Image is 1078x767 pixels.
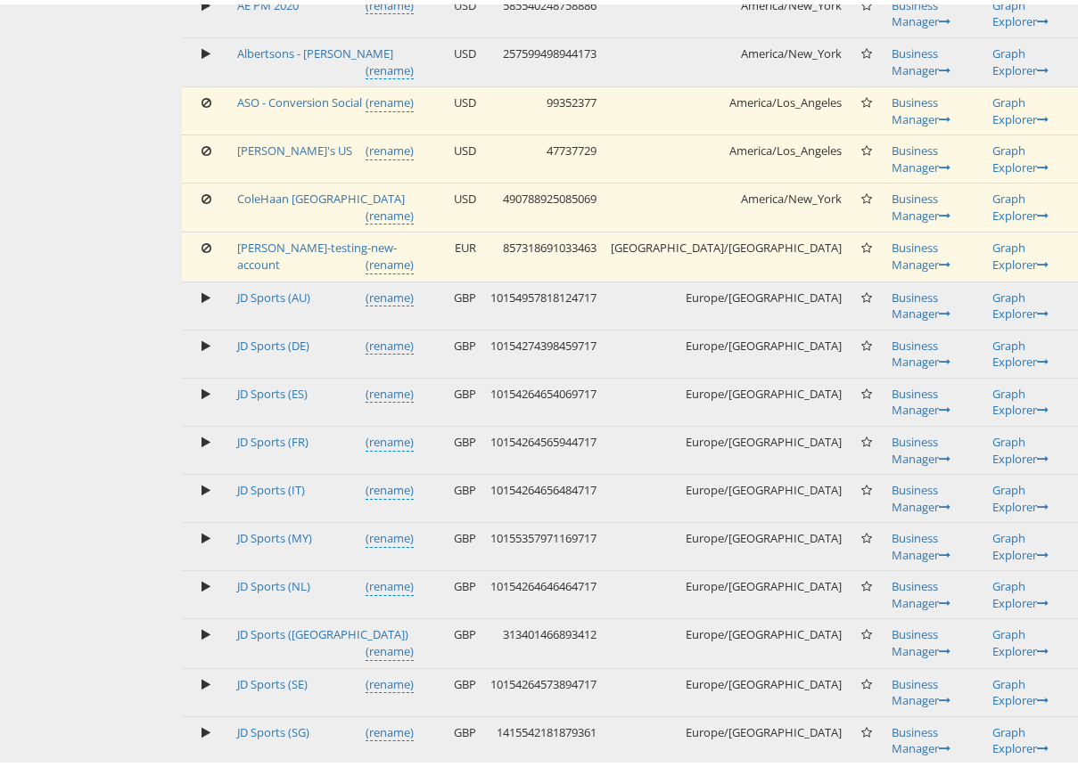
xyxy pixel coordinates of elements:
[892,90,950,123] a: Business Manager
[604,34,849,83] td: America/New_York
[366,720,414,738] a: (rename)
[483,422,604,470] td: 10154264565944717
[992,41,1049,74] a: Graph Explorer
[483,615,604,664] td: 313401466893412
[421,326,483,374] td: GBP
[237,672,308,688] a: JD Sports (SE)
[992,90,1049,123] a: Graph Explorer
[237,477,305,494] a: JD Sports (IT)
[483,374,604,422] td: 10154264654069717
[992,381,1049,414] a: Graph Explorer
[421,228,483,277] td: EUR
[366,477,414,495] a: (rename)
[892,623,950,656] a: Business Manager
[421,277,483,325] td: GBP
[421,34,483,83] td: USD
[483,326,604,374] td: 10154274398459717
[421,470,483,518] td: GBP
[483,713,604,761] td: 1415542181879361
[992,477,1049,510] a: Graph Explorer
[892,236,950,269] a: Business Manager
[366,672,414,689] a: (rename)
[992,672,1049,705] a: Graph Explorer
[366,333,414,351] a: (rename)
[366,58,414,76] a: (rename)
[892,381,950,414] a: Business Manager
[892,429,950,462] a: Business Manager
[421,713,483,761] td: GBP
[237,139,352,155] a: [PERSON_NAME]'s US
[237,429,309,445] a: JD Sports (FR)
[421,567,483,615] td: GBP
[892,285,950,318] a: Business Manager
[992,139,1049,172] a: Graph Explorer
[421,83,483,131] td: USD
[483,34,604,83] td: 257599498944173
[604,326,849,374] td: Europe/[GEOGRAPHIC_DATA]
[237,381,308,397] a: JD Sports (ES)
[366,285,414,303] a: (rename)
[604,713,849,761] td: Europe/[GEOGRAPHIC_DATA]
[892,720,950,753] a: Business Manager
[604,131,849,179] td: America/Los_Angeles
[892,333,950,366] a: Business Manager
[992,285,1049,318] a: Graph Explorer
[892,139,950,172] a: Business Manager
[992,623,1049,656] a: Graph Explorer
[421,131,483,179] td: USD
[421,518,483,567] td: GBP
[366,429,414,447] a: (rename)
[604,470,849,518] td: Europe/[GEOGRAPHIC_DATA]
[604,374,849,422] td: Europe/[GEOGRAPHIC_DATA]
[992,575,1049,608] a: Graph Explorer
[237,333,309,349] a: JD Sports (DE)
[237,41,393,57] a: Albertsons - [PERSON_NAME]
[366,139,414,157] a: (rename)
[421,179,483,228] td: USD
[992,333,1049,366] a: Graph Explorer
[366,252,414,270] a: (rename)
[366,575,414,592] a: (rename)
[604,567,849,615] td: Europe/[GEOGRAPHIC_DATA]
[366,90,414,108] a: (rename)
[992,236,1049,269] a: Graph Explorer
[604,83,849,131] td: America/Los_Angeles
[421,664,483,712] td: GBP
[604,277,849,325] td: Europe/[GEOGRAPHIC_DATA]
[237,623,408,639] a: JD Sports ([GEOGRAPHIC_DATA])
[892,41,950,74] a: Business Manager
[483,228,604,277] td: 857318691033463
[892,187,950,220] a: Business Manager
[892,526,950,559] a: Business Manager
[604,228,849,277] td: [GEOGRAPHIC_DATA]/[GEOGRAPHIC_DATA]
[421,615,483,664] td: GBP
[992,526,1049,559] a: Graph Explorer
[483,277,604,325] td: 10154957818124717
[992,429,1049,462] a: Graph Explorer
[483,518,604,567] td: 10155357971169717
[992,720,1049,753] a: Graph Explorer
[604,664,849,712] td: Europe/[GEOGRAPHIC_DATA]
[483,83,604,131] td: 99352377
[366,639,414,657] a: (rename)
[992,187,1049,220] a: Graph Explorer
[892,672,950,705] a: Business Manager
[237,285,310,301] a: JD Sports (AU)
[892,477,950,510] a: Business Manager
[483,470,604,518] td: 10154264656484717
[483,567,604,615] td: 10154264646464717
[604,615,849,664] td: Europe/[GEOGRAPHIC_DATA]
[366,526,414,544] a: (rename)
[483,664,604,712] td: 10154264573894717
[604,518,849,567] td: Europe/[GEOGRAPHIC_DATA]
[483,179,604,228] td: 490788925085069
[421,422,483,470] td: GBP
[366,203,414,221] a: (rename)
[604,179,849,228] td: America/New_York
[604,422,849,470] td: Europe/[GEOGRAPHIC_DATA]
[483,131,604,179] td: 47737729
[237,187,405,203] a: ColeHaan [GEOGRAPHIC_DATA]
[421,374,483,422] td: GBP
[237,575,310,591] a: JD Sports (NL)
[237,526,312,543] a: JD Sports (MY)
